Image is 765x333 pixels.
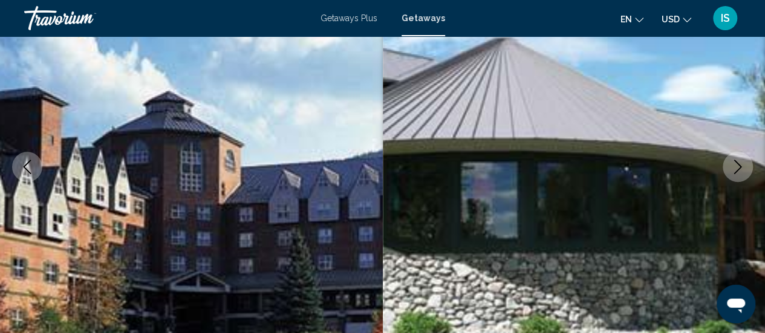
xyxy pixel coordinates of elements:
button: Next image [723,152,753,182]
a: Getaways [402,13,445,23]
button: Previous image [12,152,42,182]
button: User Menu [709,5,741,31]
span: USD [662,15,680,24]
button: Change language [620,10,643,28]
span: IS [721,12,730,24]
a: Travorium [24,6,308,30]
button: Change currency [662,10,691,28]
a: Getaways Plus [321,13,377,23]
iframe: Button to launch messaging window [717,285,755,323]
span: en [620,15,632,24]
